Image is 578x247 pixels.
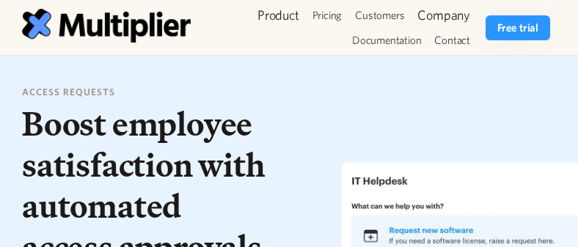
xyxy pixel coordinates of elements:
[345,28,428,53] a: Documentation
[486,15,550,40] a: Free trial
[22,85,277,100] h6: access requests
[348,3,411,28] a: Customers
[257,7,299,24] div: Product
[417,7,470,24] div: Company
[428,28,477,53] a: Contact
[306,3,349,28] a: Pricing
